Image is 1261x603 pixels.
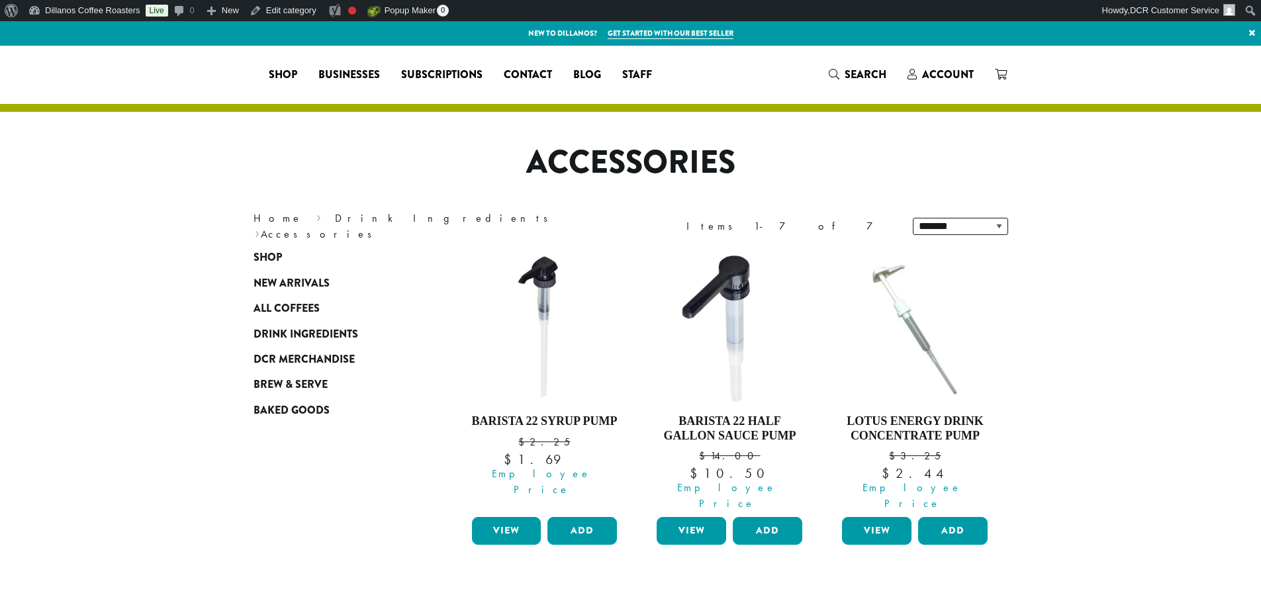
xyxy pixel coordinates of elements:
[254,271,412,296] a: New Arrivals
[518,435,570,449] bdi: 2.25
[882,465,896,482] span: $
[608,28,733,39] a: Get started with our best seller
[845,67,886,82] span: Search
[254,347,412,372] a: DCR Merchandise
[254,211,303,225] a: Home
[504,451,518,468] span: $
[468,252,620,404] img: DP1998.01.png
[612,64,663,85] a: Staff
[842,517,911,545] a: View
[254,296,412,321] a: All Coffees
[335,211,557,225] a: Drink Ingredients
[573,67,601,83] span: Blog
[653,414,806,443] h4: Barista 22 Half Gallon Sauce Pump
[657,517,726,545] a: View
[254,301,320,317] span: All Coffees
[348,7,356,15] div: Focus keyphrase not set
[469,252,621,512] a: Barista 22 Syrup Pump $2.25 Employee Price
[733,517,802,545] button: Add
[547,517,617,545] button: Add
[437,5,449,17] span: 0
[922,67,974,82] span: Account
[518,435,530,449] span: $
[401,67,483,83] span: Subscriptions
[254,326,358,343] span: Drink Ingredients
[258,64,308,85] a: Shop
[839,414,991,443] h4: Lotus Energy Drink Concentrate Pump
[833,480,991,512] span: Employee Price
[254,210,611,242] nav: Breadcrumb
[889,449,900,463] span: $
[254,372,412,397] a: Brew & Serve
[254,275,330,292] span: New Arrivals
[690,465,704,482] span: $
[690,465,770,482] bdi: 10.50
[146,5,168,17] a: Live
[254,377,328,393] span: Brew & Serve
[686,218,893,234] div: Items 1-7 of 7
[463,466,621,498] span: Employee Price
[699,449,710,463] span: $
[318,67,380,83] span: Businesses
[244,144,1018,182] h1: Accessories
[254,321,412,346] a: Drink Ingredients
[269,67,297,83] span: Shop
[254,351,355,368] span: DCR Merchandise
[648,480,806,512] span: Employee Price
[472,517,541,545] a: View
[889,449,941,463] bdi: 3.25
[653,252,806,512] a: Barista 22 Half Gallon Sauce Pump $14.00 Employee Price
[839,252,991,404] img: pump_1024x1024_2x_720x_7ebb9306-2e50-43cc-9be2-d4d1730b4a2d_460x-300x300.jpg
[254,398,412,423] a: Baked Goods
[254,245,412,270] a: Shop
[699,449,760,463] bdi: 14.00
[469,414,621,429] h4: Barista 22 Syrup Pump
[254,250,282,266] span: Shop
[254,402,330,419] span: Baked Goods
[653,252,806,404] img: DP1898.01.png
[504,67,552,83] span: Contact
[622,67,652,83] span: Staff
[1130,5,1219,15] span: DCR Customer Service
[504,451,584,468] bdi: 1.69
[316,206,321,226] span: ›
[918,517,988,545] button: Add
[255,222,259,242] span: ›
[882,465,948,482] bdi: 2.44
[1243,21,1261,45] a: ×
[818,64,897,85] a: Search
[839,252,991,512] a: Lotus Energy Drink Concentrate Pump $3.25 Employee Price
